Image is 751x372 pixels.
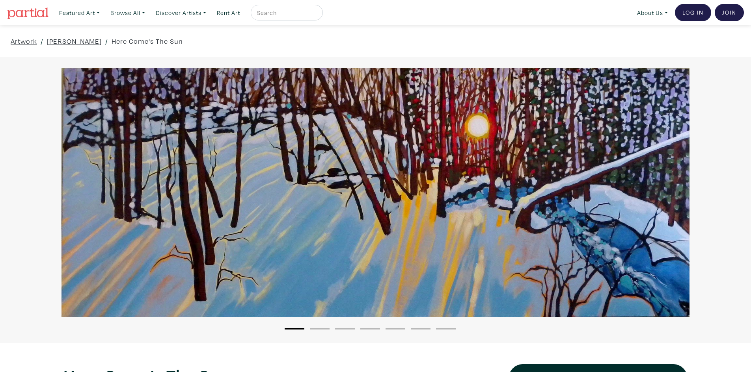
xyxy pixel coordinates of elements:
[213,5,244,21] a: Rent Art
[41,36,43,46] span: /
[411,328,430,329] button: 6 of 7
[310,328,330,329] button: 2 of 7
[436,328,456,329] button: 7 of 7
[256,8,315,18] input: Search
[386,328,405,329] button: 5 of 7
[112,36,183,46] a: Here Come's The Sun
[11,36,37,46] a: Artwork
[47,36,102,46] a: [PERSON_NAME]
[715,4,744,21] a: Join
[56,5,103,21] a: Featured Art
[107,5,149,21] a: Browse All
[335,328,355,329] button: 3 of 7
[634,5,671,21] a: About Us
[105,36,108,46] span: /
[285,328,304,329] button: 1 of 7
[360,328,380,329] button: 4 of 7
[675,4,711,21] a: Log In
[152,5,210,21] a: Discover Artists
